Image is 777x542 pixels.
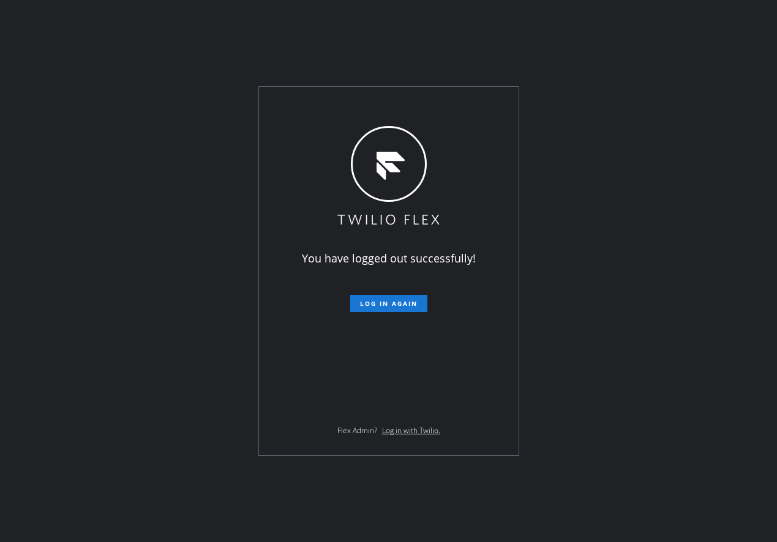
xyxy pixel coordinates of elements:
span: You have logged out successfully! [302,251,476,265]
a: Log in with Twilio. [382,425,440,436]
button: Log in again [350,295,427,312]
span: Flex Admin? [337,425,377,436]
span: Log in again [360,299,418,308]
